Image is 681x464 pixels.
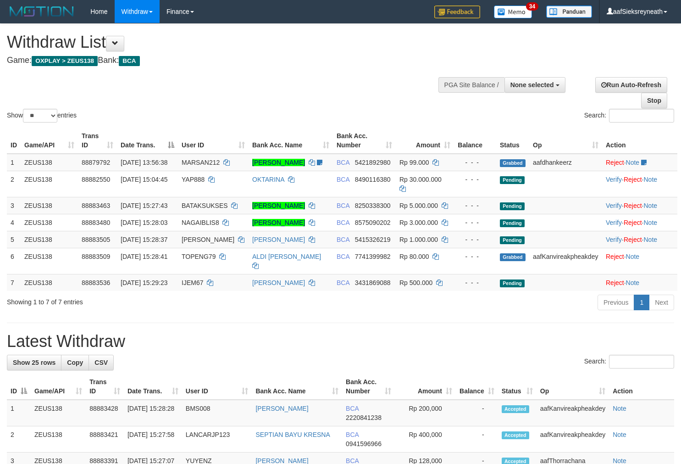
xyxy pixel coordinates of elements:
th: Game/API: activate to sort column ascending [21,128,78,154]
span: BCA [337,253,349,260]
th: Bank Acc. Name: activate to sort column ascending [249,128,333,154]
span: 88883509 [82,253,110,260]
th: Status [496,128,529,154]
span: 88882550 [82,176,110,183]
span: Copy 8575090202 to clipboard [355,219,391,226]
a: [PERSON_NAME] [252,202,305,209]
span: [DATE] 15:04:45 [121,176,167,183]
td: 2 [7,426,31,453]
th: Game/API: activate to sort column ascending [31,374,86,400]
a: Show 25 rows [7,355,61,370]
span: OXPLAY > ZEUS138 [32,56,98,66]
th: Status: activate to sort column ascending [498,374,537,400]
a: Reject [606,159,624,166]
div: - - - [458,235,493,244]
a: SEPTIAN BAYU KRESNA [255,431,330,438]
span: BCA [337,236,349,243]
td: ZEUS138 [21,231,78,248]
td: Rp 200,000 [395,400,456,426]
input: Search: [609,109,674,123]
span: Copy [67,359,83,366]
span: Accepted [502,431,529,439]
span: [DATE] 15:28:37 [121,236,167,243]
a: Note [613,431,626,438]
a: Stop [641,93,667,108]
span: NAGAIBLIS8 [182,219,219,226]
span: 88883463 [82,202,110,209]
td: · · [602,214,677,231]
span: BATAKSUKSES [182,202,228,209]
span: BCA [337,219,349,226]
td: 88883428 [86,400,124,426]
div: - - - [458,201,493,210]
span: Accepted [502,405,529,413]
td: aafKanvireakpheakdey [537,426,609,453]
span: Rp 30.000.000 [399,176,442,183]
a: [PERSON_NAME] [255,405,308,412]
td: BMS008 [182,400,252,426]
td: · · [602,171,677,197]
span: Copy 2220841238 to clipboard [346,414,382,421]
a: Verify [606,236,622,243]
span: 88883505 [82,236,110,243]
td: · [602,274,677,291]
div: - - - [458,218,493,227]
input: Search: [609,355,674,369]
td: [DATE] 15:28:28 [124,400,182,426]
td: - [456,400,498,426]
td: aafKanvireakpheakdey [529,248,602,274]
th: Op: activate to sort column ascending [529,128,602,154]
span: None selected [510,81,554,89]
select: Showentries [23,109,57,123]
img: Feedback.jpg [434,6,480,18]
span: Copy 7741399982 to clipboard [355,253,391,260]
td: [DATE] 15:27:58 [124,426,182,453]
td: Rp 400,000 [395,426,456,453]
a: Previous [598,295,634,310]
a: Note [643,176,657,183]
button: None selected [504,77,565,93]
img: panduan.png [546,6,592,18]
td: ZEUS138 [21,214,78,231]
td: ZEUS138 [31,400,86,426]
td: 88883421 [86,426,124,453]
th: Trans ID: activate to sort column ascending [86,374,124,400]
a: Note [643,236,657,243]
span: BCA [337,279,349,286]
td: ZEUS138 [31,426,86,453]
span: BCA [346,431,359,438]
th: Action [609,374,674,400]
span: 34 [526,2,538,11]
div: - - - [458,252,493,261]
td: LANCARJP123 [182,426,252,453]
span: [DATE] 15:28:03 [121,219,167,226]
span: Rp 5.000.000 [399,202,438,209]
td: 7 [7,274,21,291]
label: Search: [584,109,674,123]
td: aafKanvireakpheakdey [537,400,609,426]
span: MARSAN212 [182,159,220,166]
th: Balance: activate to sort column ascending [456,374,498,400]
a: Reject [624,219,642,226]
a: CSV [89,355,114,370]
span: [DATE] 15:27:43 [121,202,167,209]
td: 2 [7,171,21,197]
div: Showing 1 to 7 of 7 entries [7,294,277,307]
span: Pending [500,202,525,210]
td: ZEUS138 [21,248,78,274]
h4: Game: Bank: [7,56,445,65]
span: [DATE] 15:28:41 [121,253,167,260]
span: Pending [500,176,525,184]
div: PGA Site Balance / [438,77,504,93]
span: Copy 5415326219 to clipboard [355,236,391,243]
td: 4 [7,214,21,231]
span: Copy 5421892980 to clipboard [355,159,391,166]
a: Verify [606,202,622,209]
span: Grabbed [500,159,526,167]
span: Rp 3.000.000 [399,219,438,226]
td: 5 [7,231,21,248]
span: BCA [346,405,359,412]
span: BCA [119,56,139,66]
span: 88879792 [82,159,110,166]
th: User ID: activate to sort column ascending [178,128,249,154]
